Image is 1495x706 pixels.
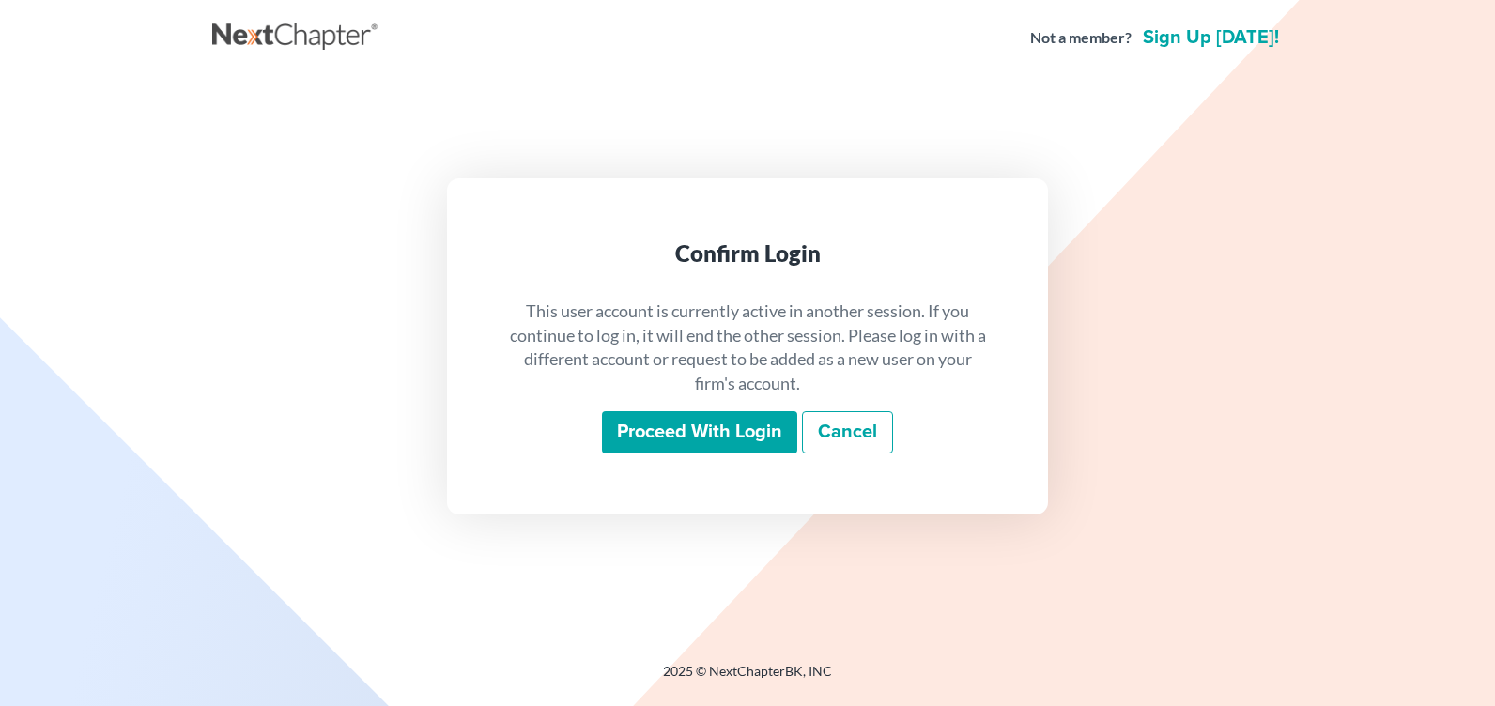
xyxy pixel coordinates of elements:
a: Cancel [802,411,893,454]
p: This user account is currently active in another session. If you continue to log in, it will end ... [507,299,988,396]
div: 2025 © NextChapterBK, INC [212,662,1283,696]
strong: Not a member? [1030,27,1132,49]
input: Proceed with login [602,411,797,454]
div: Confirm Login [507,238,988,269]
a: Sign up [DATE]! [1139,28,1283,47]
